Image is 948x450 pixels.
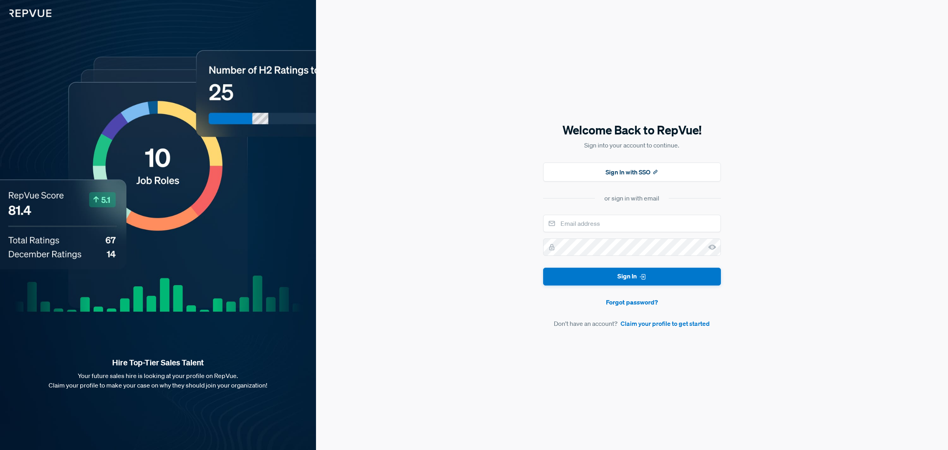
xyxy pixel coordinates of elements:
input: Email address [543,215,721,232]
div: or sign in with email [604,193,659,203]
button: Sign In with SSO [543,163,721,182]
strong: Hire Top-Tier Sales Talent [13,357,303,368]
button: Sign In [543,268,721,286]
article: Don't have an account? [543,319,721,328]
p: Sign into your account to continue. [543,140,721,150]
a: Forgot password? [543,297,721,307]
h5: Welcome Back to RepVue! [543,122,721,138]
p: Your future sales hire is looking at your profile on RepVue. Claim your profile to make your case... [13,371,303,390]
a: Claim your profile to get started [621,319,710,328]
